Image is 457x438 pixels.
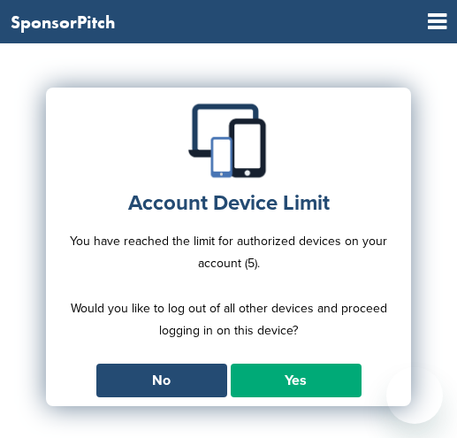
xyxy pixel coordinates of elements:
a: Yes [231,364,362,397]
h1: Account Device Limit [55,188,403,219]
a: SponsorPitch [11,13,115,31]
p: You have reached the limit for authorized devices on your account (5). Would you like to log out ... [55,230,403,364]
iframe: Button to launch messaging window [386,367,443,424]
a: No [96,364,227,397]
img: Multiple devices [185,96,273,185]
